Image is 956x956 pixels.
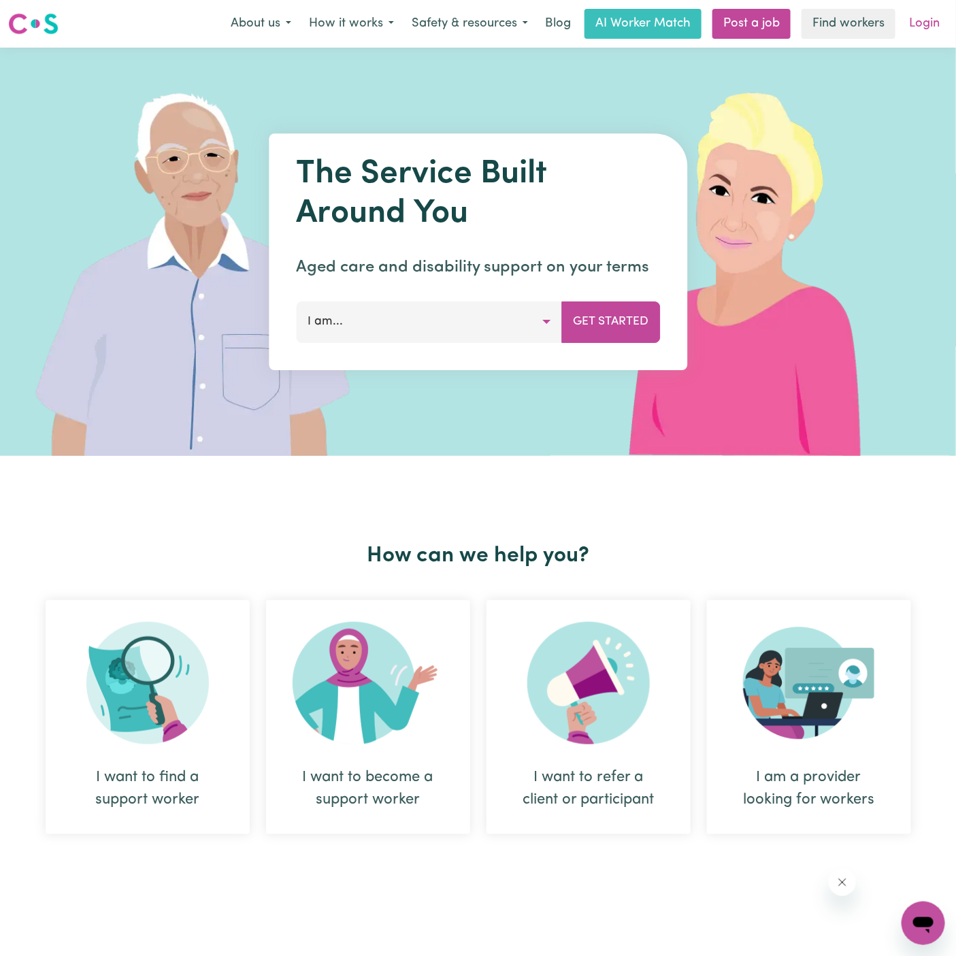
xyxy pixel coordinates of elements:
[519,766,658,811] div: I want to refer a client or participant
[902,902,945,945] iframe: Button to launch messaging window
[561,301,660,342] button: Get Started
[537,9,579,39] a: Blog
[740,766,878,811] div: I am a provider looking for workers
[37,543,919,569] h2: How can we help you?
[403,10,537,38] button: Safety & resources
[712,9,791,39] a: Post a job
[222,10,300,38] button: About us
[86,622,209,744] img: Search
[293,622,444,744] img: Become Worker
[266,600,470,834] div: I want to become a support worker
[8,8,59,39] a: Careseekers logo
[527,622,650,744] img: Refer
[299,766,438,811] div: I want to become a support worker
[802,9,895,39] a: Find workers
[8,10,82,20] span: Need any help?
[46,600,250,834] div: I want to find a support worker
[78,766,217,811] div: I want to find a support worker
[296,155,660,233] h1: The Service Built Around You
[584,9,702,39] a: AI Worker Match
[487,600,691,834] div: I want to refer a client or participant
[296,301,562,342] button: I am...
[707,600,911,834] div: I am a provider looking for workers
[300,10,403,38] button: How it works
[743,622,875,744] img: Provider
[829,869,856,896] iframe: Close message
[8,12,59,36] img: Careseekers logo
[901,9,948,39] a: Login
[296,255,660,280] p: Aged care and disability support on your terms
